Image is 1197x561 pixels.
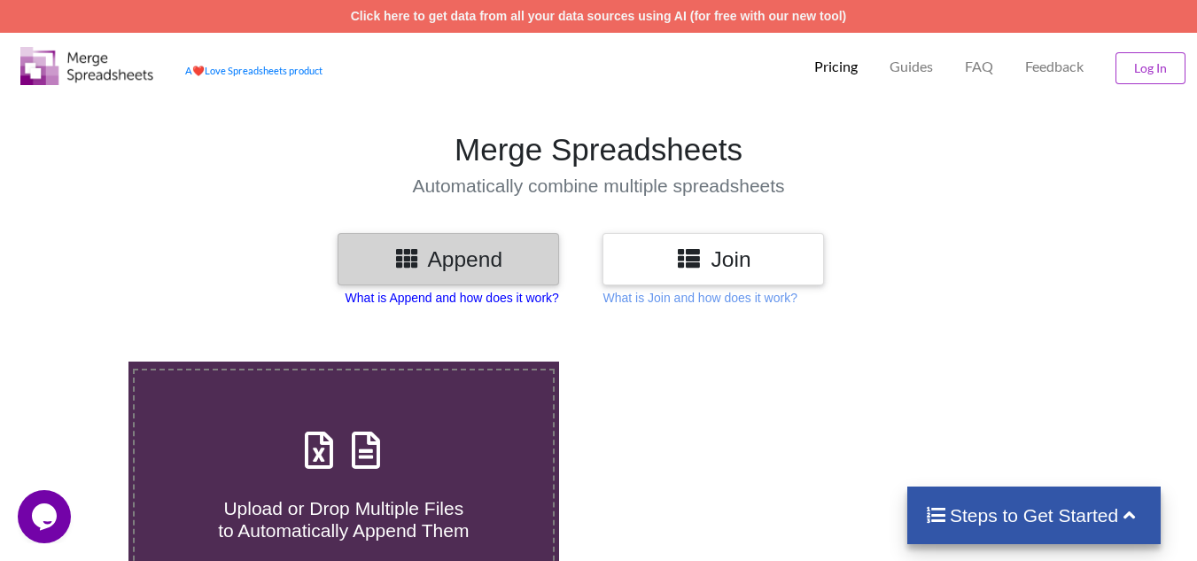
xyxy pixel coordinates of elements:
p: Guides [890,58,933,76]
a: Click here to get data from all your data sources using AI (for free with our new tool) [351,9,847,23]
button: Log In [1115,52,1185,84]
p: Pricing [814,58,858,76]
h3: Append [351,246,546,272]
a: AheartLove Spreadsheets product [185,65,323,76]
p: What is Join and how does it work? [602,289,797,307]
h3: Join [616,246,811,272]
p: What is Append and how does it work? [346,289,559,307]
h4: Steps to Get Started [925,504,1144,526]
iframe: chat widget [18,490,74,543]
p: FAQ [965,58,993,76]
span: Upload or Drop Multiple Files to Automatically Append Them [218,498,469,541]
span: Feedback [1025,59,1084,74]
img: Logo.png [20,47,153,85]
span: heart [192,65,205,76]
